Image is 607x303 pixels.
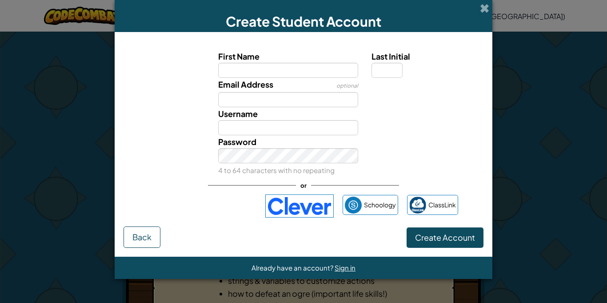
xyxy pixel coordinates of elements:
span: or [296,179,311,192]
span: First Name [218,51,260,61]
iframe: Sign in with Google Button [144,196,261,216]
span: ClassLink [428,198,456,211]
a: Sign in [335,263,355,272]
span: Schoology [364,198,396,211]
small: 4 to 64 characters with no repeating [218,166,335,174]
img: clever-logo-blue.png [265,194,334,218]
span: optional [336,82,358,89]
span: Last Initial [371,51,410,61]
img: classlink-logo-small.png [409,197,426,214]
span: Back [132,232,152,242]
span: Create Student Account [226,13,381,30]
span: Create Account [415,232,475,242]
span: Username [218,109,258,119]
span: Password [218,137,256,147]
img: schoology.png [345,197,362,214]
span: Already have an account? [252,263,335,272]
button: Back [124,226,160,248]
button: Create Account [407,227,483,248]
span: Email Address [218,79,273,89]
